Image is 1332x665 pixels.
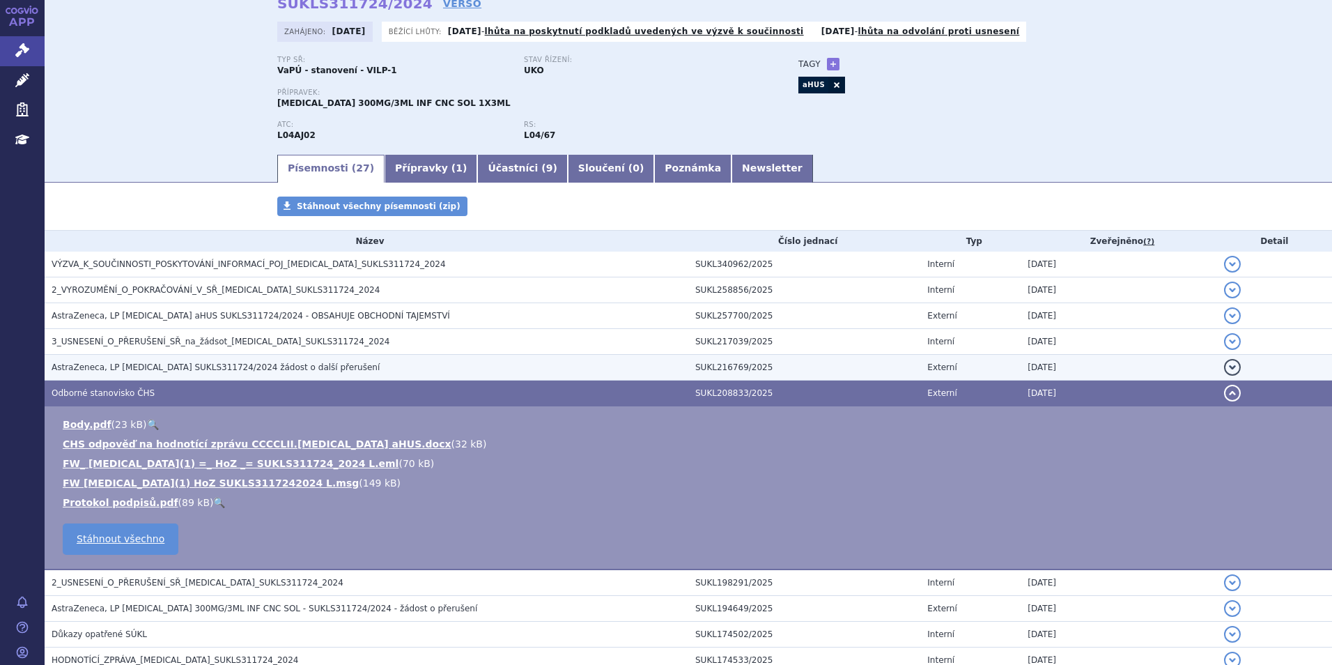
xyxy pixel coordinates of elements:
button: detail [1224,359,1241,376]
span: Interní [927,259,954,269]
span: HODNOTÍCÍ_ZPRÁVA_ULTOMIRIS_SUKLS311724_2024 [52,655,299,665]
span: 2_USNESENÍ_O_PŘERUŠENÍ_SŘ_ULTOMIRIS_SUKLS311724_2024 [52,578,343,588]
span: AstraZeneca, LP ULTOMIRIS 300MG/3ML INF CNC SOL - SUKLS311724/2024 - žádost o přerušení [52,604,477,613]
p: - [448,26,804,37]
li: ( ) [63,457,1318,471]
span: Externí [927,388,957,398]
td: SUKL216769/2025 [688,355,920,381]
span: [MEDICAL_DATA] 300MG/3ML INF CNC SOL 1X3ML [277,98,511,108]
strong: [DATE] [332,26,366,36]
a: CHS odpověď na hodnotící zprávu CCCCLII.[MEDICAL_DATA] aHUS.docx [63,438,451,450]
button: detail [1224,333,1241,350]
td: [DATE] [1021,277,1216,303]
p: - [821,26,1020,37]
a: + [827,58,839,70]
a: Písemnosti (27) [277,155,385,183]
a: lhůta na odvolání proti usnesení [858,26,1019,36]
td: [DATE] [1021,570,1216,596]
a: lhůta na poskytnutí podkladů uvedených ve výzvě k součinnosti [485,26,804,36]
strong: UKO [524,66,544,75]
a: Stáhnout všechno [63,523,178,555]
th: Název [45,231,688,252]
abbr: (?) [1143,237,1154,247]
td: SUKL217039/2025 [688,329,920,355]
span: Externí [927,311,957,321]
a: 🔍 [213,497,225,508]
span: Interní [927,655,954,665]
button: detail [1224,600,1241,617]
span: Důkazy opatřené SÚKL [52,629,147,639]
li: ( ) [63,437,1318,451]
span: Interní [927,285,954,295]
span: Zahájeno: [284,26,328,37]
button: detail [1224,282,1241,298]
td: SUKL194649/2025 [688,596,920,622]
span: Externí [927,362,957,372]
td: [DATE] [1021,329,1216,355]
span: 70 kB [403,458,431,469]
strong: [DATE] [821,26,855,36]
td: SUKL174502/2025 [688,622,920,648]
span: 1 [456,162,463,174]
button: detail [1224,574,1241,591]
span: Běžící lhůty: [389,26,444,37]
a: Přípravky (1) [385,155,477,183]
span: 9 [546,162,553,174]
a: aHUS [798,77,828,93]
button: detail [1224,256,1241,273]
span: 23 kB [115,419,143,430]
span: Interní [927,578,954,588]
strong: VaPÚ - stanovení - VILP-1 [277,66,397,75]
p: Typ SŘ: [277,56,510,64]
p: RS: [524,121,757,129]
span: Interní [927,629,954,639]
span: Interní [927,337,954,346]
a: 🔍 [147,419,159,430]
td: SUKL208833/2025 [688,381,920,406]
td: [DATE] [1021,596,1216,622]
a: Body.pdf [63,419,111,430]
span: VÝZVA_K_SOUČINNOSTI_POSKYTOVÁNÍ_INFORMACÍ_POJ_ULTOMIRIS_SUKLS311724_2024 [52,259,446,269]
td: [DATE] [1021,622,1216,648]
span: 0 [633,162,640,174]
a: FW [MEDICAL_DATA](1) HoZ SUKLS3117242024 L.msg [63,477,359,489]
li: ( ) [63,418,1318,431]
th: Typ [920,231,1021,252]
li: ( ) [63,496,1318,510]
span: 2_VYROZUMĚNÍ_O_POKRAČOVÁNÍ_V_SŘ_ULTOMIRIS_SUKLS311724_2024 [52,285,380,295]
li: ( ) [63,476,1318,490]
button: detail [1224,307,1241,324]
td: SUKL340962/2025 [688,252,920,277]
a: Newsletter [731,155,813,183]
a: Stáhnout všechny písemnosti (zip) [277,197,467,216]
th: Číslo jednací [688,231,920,252]
a: Účastníci (9) [477,155,567,183]
td: SUKL198291/2025 [688,570,920,596]
td: [DATE] [1021,381,1216,406]
th: Zveřejněno [1021,231,1216,252]
span: 3_USNESENÍ_O_PŘERUŠENÍ_SŘ_na_žádsot_ULTOMIRIS_SUKLS311724_2024 [52,337,389,346]
h3: Tagy [798,56,821,72]
a: Protokol podpisů.pdf [63,497,178,508]
strong: [DATE] [448,26,481,36]
span: Stáhnout všechny písemnosti (zip) [297,201,460,211]
p: Přípravek: [277,89,770,97]
p: ATC: [277,121,510,129]
td: [DATE] [1021,252,1216,277]
span: 89 kB [182,497,210,508]
td: [DATE] [1021,303,1216,329]
a: Poznámka [654,155,731,183]
td: SUKL257700/2025 [688,303,920,329]
td: SUKL258856/2025 [688,277,920,303]
a: Sloučení (0) [568,155,654,183]
span: Externí [927,604,957,613]
th: Detail [1217,231,1332,252]
p: Stav řízení: [524,56,757,64]
span: 149 kB [363,477,397,489]
span: Odborné stanovisko ČHS [52,388,155,398]
span: 32 kB [455,438,483,450]
button: detail [1224,626,1241,643]
span: 27 [356,162,369,174]
button: detail [1224,385,1241,402]
strong: RAVULIZUMAB [277,130,316,140]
